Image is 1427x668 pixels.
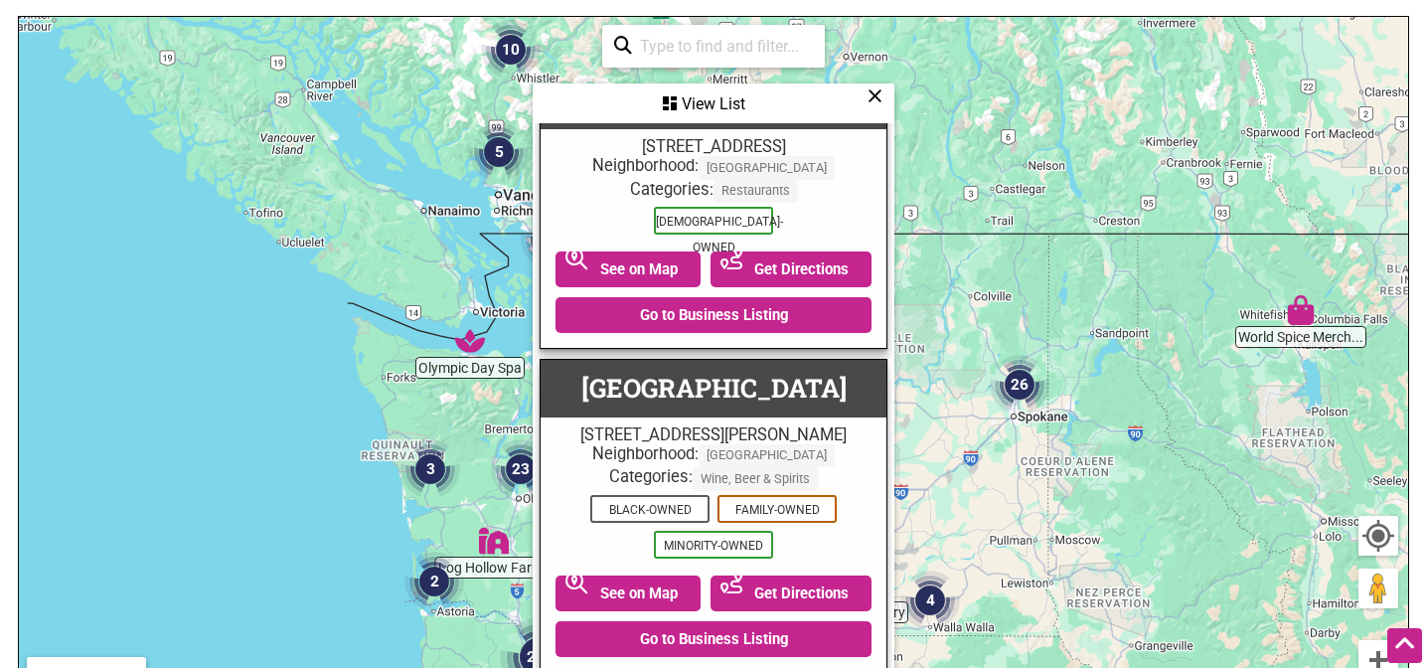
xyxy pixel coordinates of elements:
div: [STREET_ADDRESS][PERSON_NAME] [551,425,876,444]
div: 2 [404,552,464,611]
div: Olympic Day Spa [455,326,485,356]
div: 10 [481,20,541,80]
span: [GEOGRAPHIC_DATA] [699,156,835,179]
div: 5 [469,122,529,182]
div: 23 [491,439,551,499]
div: 4 [900,571,960,630]
div: Scroll Back to Top [1387,628,1422,663]
div: Categories: [551,467,876,490]
div: Neighborhood: [551,156,876,179]
div: 3490 [532,346,611,425]
a: Go to Business Listing [555,621,872,657]
div: Log Hollow Farms [479,526,509,556]
div: [STREET_ADDRESS] [551,137,876,156]
span: Family-Owned [717,495,837,523]
div: 3 [400,439,460,499]
button: Drag Pegman onto the map to open Street View [1358,569,1398,608]
span: Restaurants [713,180,798,203]
div: Neighborhood: [551,444,876,467]
span: Black-Owned [590,495,710,523]
a: [GEOGRAPHIC_DATA] [581,371,847,405]
span: [GEOGRAPHIC_DATA] [699,444,835,467]
div: 56 [521,210,580,269]
div: Type to search and filter [602,25,825,68]
a: Get Directions [711,576,872,611]
div: 26 [990,355,1049,415]
a: See on Map [555,251,701,287]
button: Your Location [1358,516,1398,556]
div: Categories: [551,180,876,203]
input: Type to find and filter... [632,27,813,66]
a: Get Directions [711,251,872,287]
a: Go to Business Listing [555,297,872,333]
a: See on Map [555,576,701,611]
div: View List [535,85,892,123]
span: Minority-Owned [654,531,773,559]
div: World Spice Merchants [1286,295,1316,325]
span: Wine, Beer & Spirits [693,467,818,490]
span: [DEMOGRAPHIC_DATA]-Owned [654,207,773,235]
